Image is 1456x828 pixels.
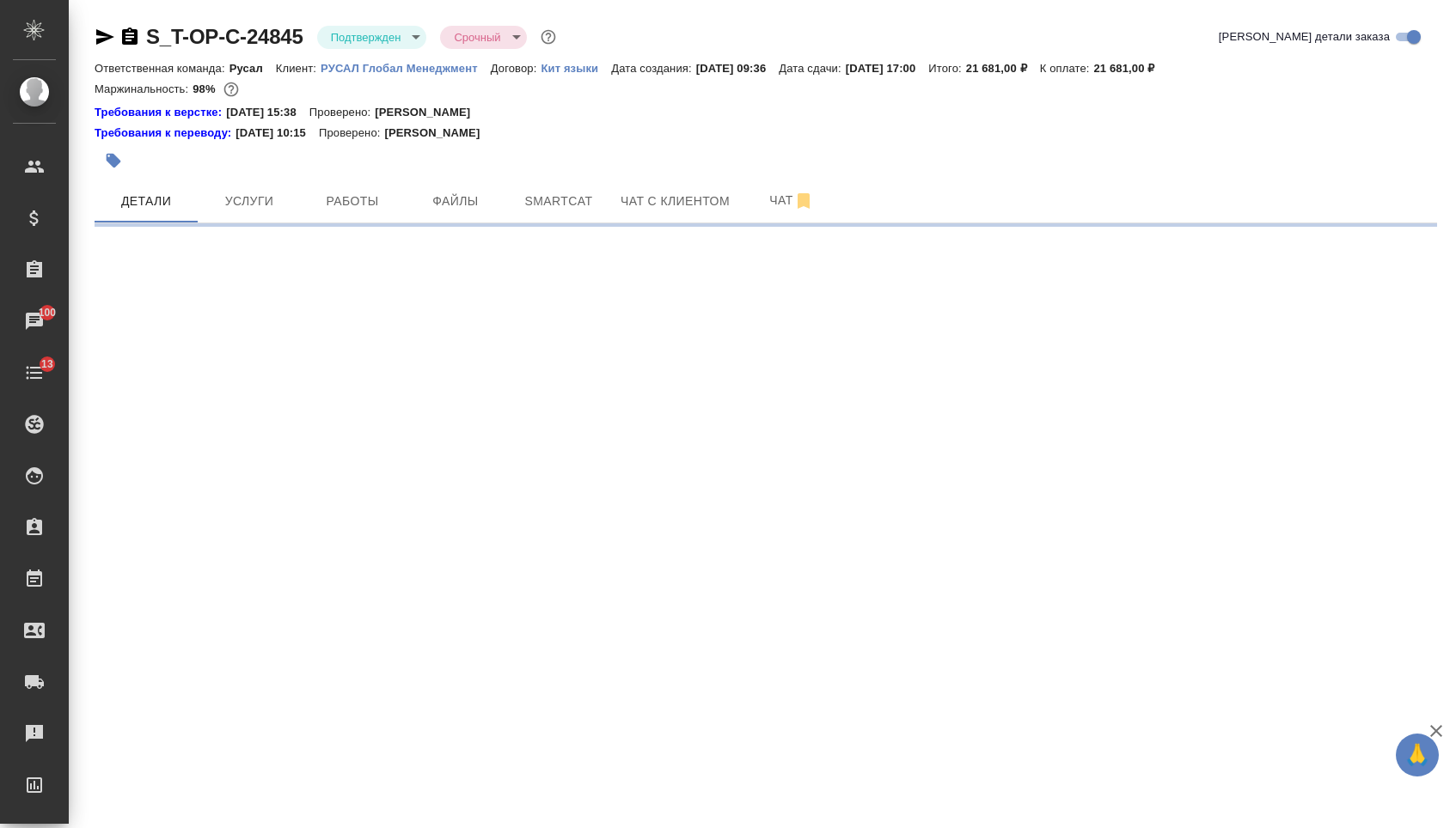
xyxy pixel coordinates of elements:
p: [PERSON_NAME] [375,104,483,121]
button: 🙏 [1396,734,1439,776]
p: Ответственная команда: [95,62,229,75]
span: Smartcat [517,191,600,212]
span: 100 [28,304,67,321]
div: Нажми, чтобы открыть папку с инструкцией [95,125,236,142]
a: Требования к верстке: [95,104,226,121]
button: Срочный [449,30,505,45]
p: Дата создания: [611,62,695,75]
span: [PERSON_NAME] детали заказа [1219,28,1390,46]
p: Дата сдачи: [779,62,845,75]
a: S_T-OP-C-24845 [146,25,303,48]
span: Работы [311,191,394,212]
p: Договор: [491,62,541,75]
p: 21 681,00 ₽ [1093,62,1167,75]
span: 13 [31,356,64,373]
span: Файлы [414,191,497,212]
button: Подтвержден [326,30,407,45]
span: Детали [105,191,187,212]
a: Требования к переводу: [95,125,236,142]
div: Подтвержден [317,26,427,49]
p: Маржинальность: [95,82,193,95]
button: Добавить тэг [95,142,132,180]
div: Нажми, чтобы открыть папку с инструкцией [95,104,226,121]
p: [PERSON_NAME] [384,125,492,142]
p: Клиент: [276,62,321,75]
span: Услуги [208,191,291,212]
button: Скопировать ссылку для ЯМессенджера [95,27,115,47]
p: 98% [193,82,219,95]
p: Проверено: [309,104,376,121]
p: [DATE] 15:38 [226,104,309,121]
p: Проверено: [319,125,385,142]
div: Подтвержден [440,26,526,49]
button: 337.40 RUB; [220,78,242,100]
p: [DATE] 10:15 [236,125,319,142]
p: [DATE] 09:36 [696,62,780,75]
button: Доп статусы указывают на важность/срочность заказа [537,26,560,48]
p: РУСАЛ Глобал Менеджмент [321,62,491,75]
button: Скопировать ссылку [119,27,140,47]
span: 🙏 [1403,737,1432,773]
a: РУСАЛ Глобал Менеджмент [321,60,491,75]
span: Чат [750,190,833,211]
p: [DATE] 17:00 [846,62,929,75]
p: Кит языки [541,62,611,75]
span: Чат с клиентом [621,191,730,212]
p: Итого: [928,62,965,75]
p: К оплате: [1040,62,1094,75]
p: 21 681,00 ₽ [966,62,1040,75]
a: Кит языки [541,60,611,75]
p: Русал [229,62,276,75]
a: 13 [4,351,64,394]
a: 100 [4,300,64,343]
svg: Отписаться [793,191,814,211]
